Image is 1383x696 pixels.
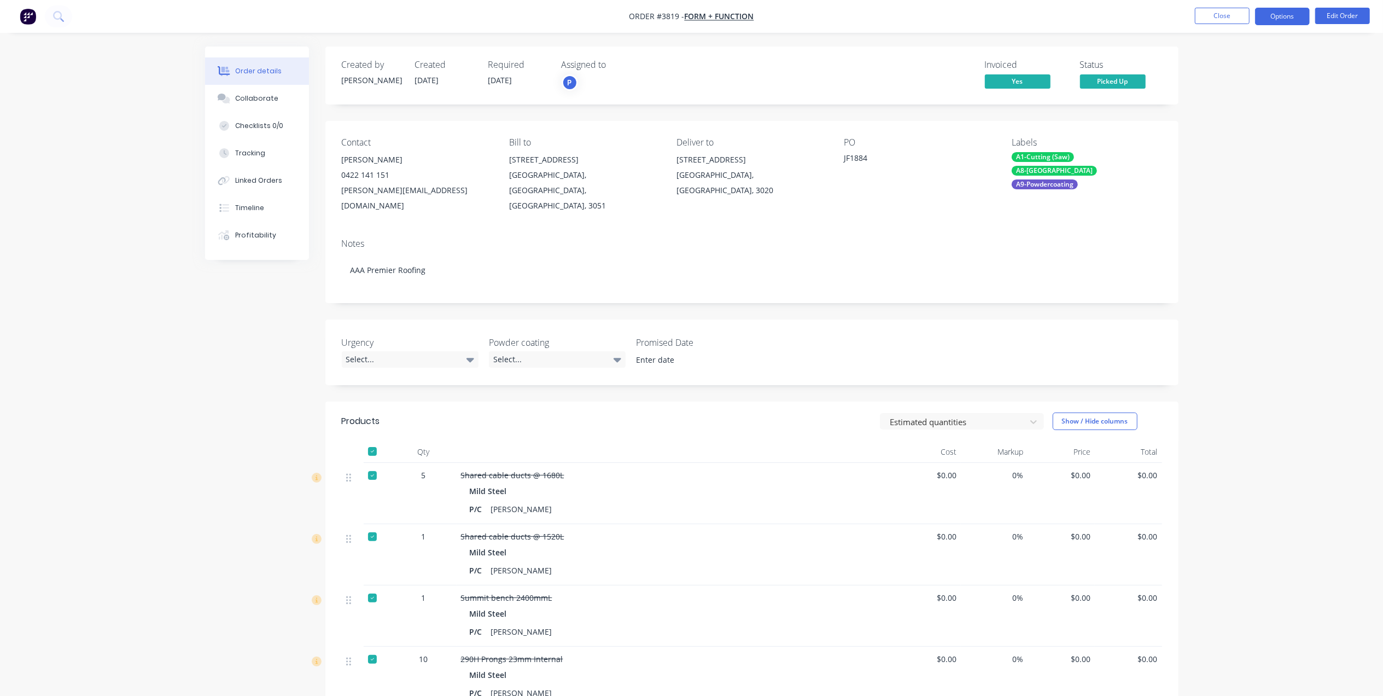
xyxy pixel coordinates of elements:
div: Contact [342,137,492,148]
div: [STREET_ADDRESS] [676,152,826,167]
button: Timeline [205,194,309,222]
button: Show / Hide columns [1053,413,1137,430]
div: Status [1080,60,1162,70]
div: Select... [489,351,626,368]
div: Bill to [509,137,659,148]
div: Deliver to [676,137,826,148]
div: JF1884 [844,152,981,167]
span: $0.00 [1032,653,1091,665]
span: $0.00 [1032,592,1091,604]
div: 0422 141 151 [342,167,492,183]
div: [STREET_ADDRESS][GEOGRAPHIC_DATA], [GEOGRAPHIC_DATA], [GEOGRAPHIC_DATA], 3051 [509,152,659,213]
span: 0% [965,531,1024,542]
div: Order details [235,66,282,76]
span: 10 [419,653,428,665]
div: Labels [1012,137,1162,148]
div: Required [488,60,548,70]
div: Invoiced [985,60,1067,70]
div: Created [415,60,475,70]
div: Assigned to [562,60,671,70]
button: Options [1255,8,1310,25]
div: Created by [342,60,402,70]
a: Form + Function [685,11,754,22]
div: [GEOGRAPHIC_DATA], [GEOGRAPHIC_DATA], 3020 [676,167,826,198]
button: Linked Orders [205,167,309,194]
span: $0.00 [1099,469,1158,481]
span: $0.00 [1099,653,1158,665]
div: A8-[GEOGRAPHIC_DATA] [1012,166,1097,176]
div: Timeline [235,203,264,213]
label: Urgency [342,336,478,349]
span: $0.00 [1032,531,1091,542]
div: P/C [470,501,487,517]
button: Checklists 0/0 [205,112,309,140]
div: A9-Powdercoating [1012,179,1078,189]
span: $0.00 [898,653,957,665]
span: 1 [422,531,426,542]
span: $0.00 [1099,592,1158,604]
button: Collaborate [205,85,309,112]
span: Picked Up [1080,74,1146,88]
span: $0.00 [898,592,957,604]
div: Products [342,415,380,428]
div: [PERSON_NAME][EMAIL_ADDRESS][DOMAIN_NAME] [342,183,492,213]
div: Mild Steel [470,667,511,683]
div: P/C [470,562,487,578]
span: [DATE] [488,75,512,85]
img: Factory [20,8,36,25]
div: [PERSON_NAME] [342,74,402,86]
div: Markup [961,441,1028,463]
div: [PERSON_NAME] [487,501,557,517]
div: Mild Steel [470,483,511,499]
button: P [562,74,578,91]
div: Linked Orders [235,176,282,185]
span: 1 [422,592,426,604]
span: $0.00 [898,531,957,542]
span: Order #3819 - [629,11,685,22]
span: Shared cable ducts @ 1520L [461,531,564,542]
span: Shared cable ducts @ 1680L [461,470,564,480]
div: [STREET_ADDRESS][GEOGRAPHIC_DATA], [GEOGRAPHIC_DATA], 3020 [676,152,826,198]
div: Profitability [235,230,276,240]
button: Profitability [205,222,309,249]
div: A1-Cutting (Saw) [1012,152,1074,162]
div: P/C [470,624,487,640]
div: Cost [894,441,961,463]
span: 5 [422,469,426,481]
div: AAA Premier Roofing [342,253,1162,287]
span: $0.00 [1032,469,1091,481]
div: Select... [342,351,478,368]
span: Summit bench 2400mmL [461,593,552,603]
span: 0% [965,653,1024,665]
div: Qty [391,441,457,463]
span: 290H Prongs 23mm Internal [461,654,563,664]
input: Enter date [628,352,765,368]
div: [PERSON_NAME]0422 141 151[PERSON_NAME][EMAIL_ADDRESS][DOMAIN_NAME] [342,152,492,213]
div: Checklists 0/0 [235,121,283,131]
div: Mild Steel [470,544,511,560]
button: Order details [205,57,309,85]
div: Total [1095,441,1162,463]
div: [PERSON_NAME] [487,562,557,578]
button: Picked Up [1080,74,1146,91]
div: PO [844,137,994,148]
div: [STREET_ADDRESS] [509,152,659,167]
div: [PERSON_NAME] [487,624,557,640]
div: Collaborate [235,94,278,103]
button: Tracking [205,140,309,167]
div: Mild Steel [470,606,511,622]
span: 0% [965,592,1024,604]
div: [GEOGRAPHIC_DATA], [GEOGRAPHIC_DATA], [GEOGRAPHIC_DATA], 3051 [509,167,659,213]
div: Tracking [235,148,265,158]
div: [PERSON_NAME] [342,152,492,167]
span: $0.00 [898,469,957,481]
label: Powder coating [489,336,626,349]
span: 0% [965,469,1024,481]
button: Edit Order [1315,8,1370,24]
span: $0.00 [1099,531,1158,542]
span: Yes [985,74,1051,88]
label: Promised Date [636,336,773,349]
div: Price [1028,441,1095,463]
